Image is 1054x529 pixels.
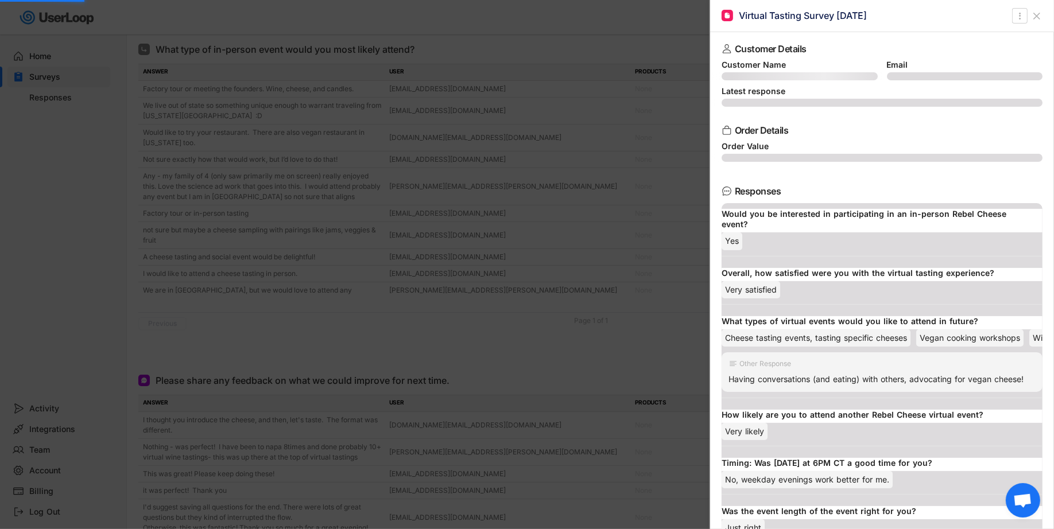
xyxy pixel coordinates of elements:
[722,61,878,69] div: Customer Name
[739,360,791,367] div: Other Response
[722,423,768,440] div: Very likely
[722,232,742,250] div: Yes
[735,126,1024,135] div: Order Details
[722,471,893,488] div: No, weekday evenings work better for me.
[1019,10,1021,22] text: 
[735,44,1024,53] div: Customer Details
[1006,483,1040,518] div: Open chat
[722,410,1033,420] div: How likely are you to attend another Rebel Cheese virtual event?
[916,329,1024,347] div: Vegan cooking workshops
[739,9,867,22] div: Virtual Tasting Survey [DATE]
[722,87,1043,95] div: Latest response
[722,281,780,298] div: Very satisfied
[722,268,1033,278] div: Overall, how satisfied were you with the virtual tasting experience?
[1014,9,1026,23] button: 
[722,142,1043,150] div: Order Value
[728,374,1036,384] div: Having conversations (and eating) with others, advocating for vegan cheese!
[735,186,1024,196] div: Responses
[722,458,1033,468] div: Timing: Was [DATE] at 6PM CT a good time for you?
[722,209,1033,230] div: Would you be interested in participating in an in-person Rebel Cheese event?
[722,316,1033,326] div: What types of virtual events would you like to attend in future?
[722,329,910,347] div: Cheese tasting events, tasting specific cheeses
[887,61,1043,69] div: Email
[722,506,1033,516] div: Was the event length of the event right for you?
